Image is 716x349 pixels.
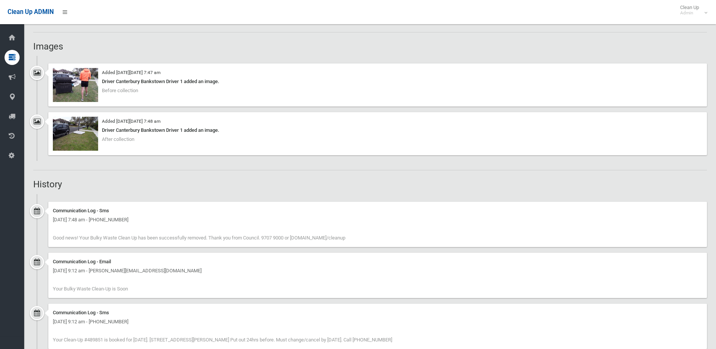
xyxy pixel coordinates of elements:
[53,206,702,215] div: Communication Log - Sms
[102,88,138,93] span: Before collection
[8,8,54,15] span: Clean Up ADMIN
[33,42,707,51] h2: Images
[53,68,98,102] img: 2025-10-0907.46.18730289803495459961.jpg
[33,179,707,189] h2: History
[53,257,702,266] div: Communication Log - Email
[53,266,702,275] div: [DATE] 9:12 am - [PERSON_NAME][EMAIL_ADDRESS][DOMAIN_NAME]
[102,119,160,124] small: Added [DATE][DATE] 7:48 am
[53,77,702,86] div: Driver Canterbury Bankstown Driver 1 added an image.
[53,308,702,317] div: Communication Log - Sms
[676,5,707,16] span: Clean Up
[680,10,699,16] small: Admin
[53,286,128,292] span: Your Bulky Waste Clean-Up is Soon
[53,215,702,224] div: [DATE] 7:48 am - [PHONE_NUMBER]
[53,317,702,326] div: [DATE] 9:12 am - [PHONE_NUMBER]
[53,126,702,135] div: Driver Canterbury Bankstown Driver 1 added an image.
[53,235,345,241] span: Good news! Your Bulky Waste Clean Up has been successfully removed. Thank you from Council. 9707 ...
[53,337,392,343] span: Your Clean-Up #489851 is booked for [DATE]. [STREET_ADDRESS][PERSON_NAME] Put out 24hrs before. M...
[53,117,98,151] img: 2025-10-0907.48.321988231106707840708.jpg
[102,70,160,75] small: Added [DATE][DATE] 7:47 am
[102,136,134,142] span: After collection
